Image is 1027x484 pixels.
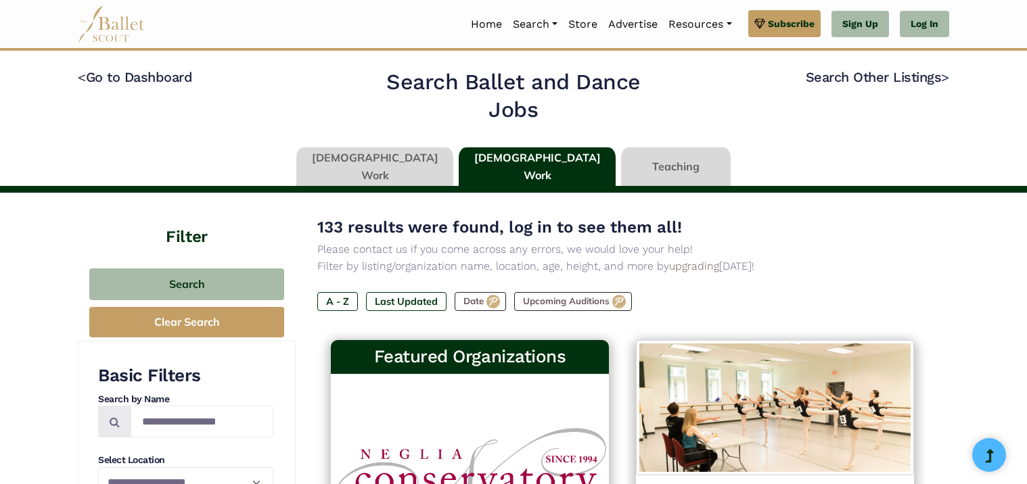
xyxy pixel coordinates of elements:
[748,10,821,37] a: Subscribe
[669,260,719,272] a: upgrading
[507,10,563,39] a: Search
[294,147,456,187] li: [DEMOGRAPHIC_DATA] Work
[342,345,598,368] h3: Featured Organizations
[317,241,928,258] p: Please contact us if you come across any errors, we would love your help!
[78,68,86,85] code: <
[78,69,192,85] a: <Go to Dashboard
[317,292,358,311] label: A - Z
[131,406,273,437] input: Search by names...
[563,10,603,39] a: Store
[98,364,273,387] h3: Basic Filters
[78,193,296,248] h4: Filter
[456,147,618,187] li: [DEMOGRAPHIC_DATA] Work
[465,10,507,39] a: Home
[89,307,284,337] button: Clear Search
[768,16,815,31] span: Subscribe
[455,292,506,311] label: Date
[618,147,733,187] li: Teaching
[317,258,928,275] p: Filter by listing/organization name, location, age, height, and more by [DATE]!
[89,268,284,300] button: Search
[98,393,273,406] h4: Search by Name
[941,68,949,85] code: >
[806,69,949,85] a: Search Other Listings>
[366,292,447,311] label: Last Updated
[663,10,737,39] a: Resources
[754,16,765,31] img: gem.svg
[831,11,889,38] a: Sign Up
[514,292,632,311] label: Upcoming Auditions
[361,68,666,124] h2: Search Ballet and Dance Jobs
[98,454,273,467] h4: Select Location
[317,218,682,237] span: 133 results were found, log in to see them all!
[603,10,663,39] a: Advertise
[636,340,914,475] img: Logo
[900,11,949,38] a: Log In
